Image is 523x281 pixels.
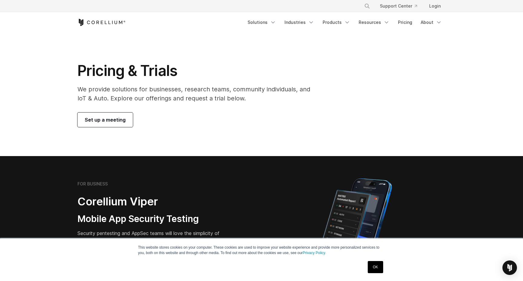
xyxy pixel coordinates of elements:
[424,1,446,11] a: Login
[77,62,319,80] h1: Pricing & Trials
[77,19,126,26] a: Corellium Home
[303,251,326,255] a: Privacy Policy.
[355,17,393,28] a: Resources
[319,17,354,28] a: Products
[375,1,422,11] a: Support Center
[138,245,385,256] p: This website stores cookies on your computer. These cookies are used to improve your website expe...
[244,17,446,28] div: Navigation Menu
[394,17,416,28] a: Pricing
[244,17,280,28] a: Solutions
[417,17,446,28] a: About
[77,181,108,187] h6: FOR BUSINESS
[357,1,446,11] div: Navigation Menu
[77,213,232,225] h3: Mobile App Security Testing
[362,1,373,11] button: Search
[502,260,517,275] div: Open Intercom Messenger
[281,17,318,28] a: Industries
[85,116,126,123] span: Set up a meeting
[77,195,232,208] h2: Corellium Viper
[77,113,133,127] a: Set up a meeting
[77,85,319,103] p: We provide solutions for businesses, research teams, community individuals, and IoT & Auto. Explo...
[77,230,232,251] p: Security pentesting and AppSec teams will love the simplicity of automated report generation comb...
[368,261,383,273] a: OK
